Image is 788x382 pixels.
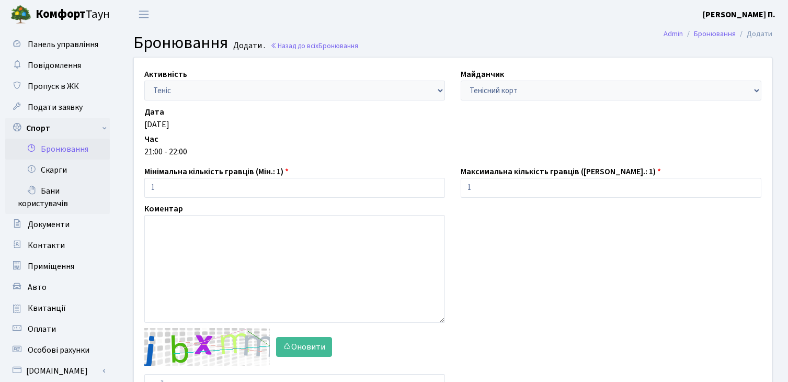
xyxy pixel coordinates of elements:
[694,28,736,39] a: Бронювання
[10,4,31,25] img: logo.png
[144,68,187,81] label: Активність
[5,118,110,139] a: Спорт
[5,277,110,298] a: Авто
[5,214,110,235] a: Документи
[276,337,332,357] button: Оновити
[703,8,775,21] a: [PERSON_NAME] П.
[5,256,110,277] a: Приміщення
[28,261,74,272] span: Приміщення
[5,361,110,381] a: [DOMAIN_NAME]
[144,203,183,215] label: Коментар
[5,235,110,256] a: Контакти
[28,219,70,230] span: Документи
[461,68,504,81] label: Майданчик
[5,298,110,319] a: Квитанції
[28,102,83,113] span: Подати заявку
[5,319,110,340] a: Оплати
[5,55,110,76] a: Повідомлення
[664,28,683,39] a: Admin
[144,133,158,145] label: Час
[144,106,164,118] label: Дата
[28,60,81,71] span: Повідомлення
[28,344,89,356] span: Особові рахунки
[28,39,98,50] span: Панель управління
[5,181,110,214] a: Бани користувачів
[736,28,772,40] li: Додати
[28,81,79,92] span: Пропуск в ЖК
[5,340,110,361] a: Особові рахунки
[703,9,775,20] b: [PERSON_NAME] П.
[5,139,110,160] a: Бронювання
[28,282,47,293] span: Авто
[144,145,761,158] div: 21:00 - 22:00
[648,23,788,45] nav: breadcrumb
[461,165,661,178] label: Максимальна кількість гравців ([PERSON_NAME].: 1)
[36,6,86,23] b: Комфорт
[144,118,761,131] div: [DATE]
[36,6,110,24] span: Таун
[5,97,110,118] a: Подати заявку
[318,41,358,51] span: Бронювання
[270,41,358,51] a: Назад до всіхБронювання
[28,302,66,314] span: Квитанції
[131,6,157,23] button: Переключити навігацію
[28,323,56,335] span: Оплати
[231,41,265,51] small: Додати .
[5,76,110,97] a: Пропуск в ЖК
[144,328,270,366] img: default
[5,160,110,181] a: Скарги
[144,165,289,178] label: Мінімальна кількість гравців (Мін.: 1)
[5,34,110,55] a: Панель управління
[133,31,228,55] span: Бронювання
[28,240,65,251] span: Контакти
